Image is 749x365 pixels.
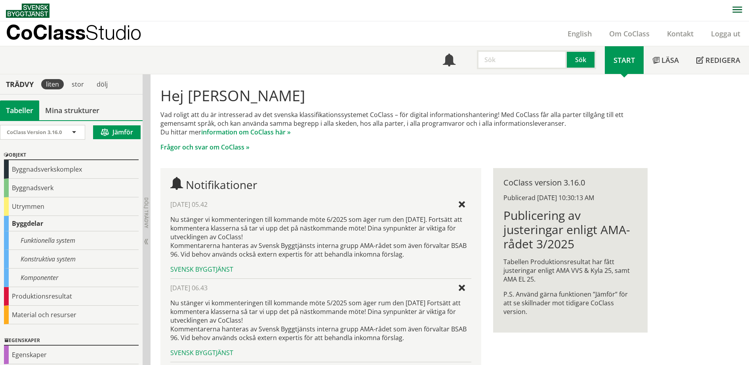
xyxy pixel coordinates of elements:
a: Kontakt [658,29,702,38]
p: Nu stänger vi kommenteringen till kommande möte 6/2025 som äger rum den [DATE]. Fortsätt att komm... [170,215,471,259]
div: Material och resurser [4,306,139,324]
input: Sök [477,50,567,69]
p: Tabellen Produktionsresultat har fått justeringar enligt AMA VVS & Kyla 25, samt AMA EL 25. [503,257,637,284]
div: dölj [92,79,112,89]
div: Objekt [4,151,139,160]
span: Notifikationer [186,177,257,192]
span: [DATE] 05.42 [170,200,208,209]
div: Byggdelar [4,216,139,231]
div: Konstruktiva system [4,250,139,269]
div: Svensk Byggtjänst [170,265,471,274]
a: Läsa [644,46,688,74]
a: Start [605,46,644,74]
a: Frågor och svar om CoClass » [160,143,250,151]
span: Start [614,55,635,65]
a: Om CoClass [600,29,658,38]
p: Nu stänger vi kommenteringen till kommande möte 5/2025 som äger rum den [DATE] Fortsätt att komme... [170,299,471,342]
div: Trädvy [2,80,38,89]
p: P.S. Använd gärna funktionen ”Jämför” för att se skillnader mot tidigare CoClass version. [503,290,637,316]
span: Studio [86,21,141,44]
p: CoClass [6,28,141,37]
button: Sök [567,50,596,69]
span: Läsa [661,55,679,65]
div: Utrymmen [4,197,139,216]
div: Svensk Byggtjänst [170,348,471,357]
a: information om CoClass här » [201,128,291,136]
div: Funktionella system [4,231,139,250]
div: Produktionsresultat [4,287,139,306]
div: Egenskaper [4,336,139,346]
span: Redigera [705,55,740,65]
div: stor [67,79,89,89]
a: Redigera [688,46,749,74]
button: Jämför [93,125,141,139]
div: liten [41,79,64,89]
a: Logga ut [702,29,749,38]
img: Svensk Byggtjänst [6,4,50,18]
span: Dölj trädvy [143,197,150,228]
div: Komponenter [4,269,139,287]
span: [DATE] 06.43 [170,284,208,292]
span: Notifikationer [443,55,455,67]
div: Egenskaper [4,346,139,364]
span: CoClass Version 3.16.0 [7,129,62,136]
a: English [559,29,600,38]
div: Publicerad [DATE] 10:30:13 AM [503,193,637,202]
a: Mina strukturer [39,100,105,120]
p: Vad roligt att du är intresserad av det svenska klassifikationssystemet CoClass – för digital inf... [160,110,647,136]
div: Byggnadsverkskomplex [4,160,139,179]
a: CoClassStudio [6,21,158,46]
div: CoClass version 3.16.0 [503,178,637,187]
h1: Hej [PERSON_NAME] [160,87,647,104]
div: Byggnadsverk [4,179,139,197]
h1: Publicering av justeringar enligt AMA-rådet 3/2025 [503,208,637,251]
